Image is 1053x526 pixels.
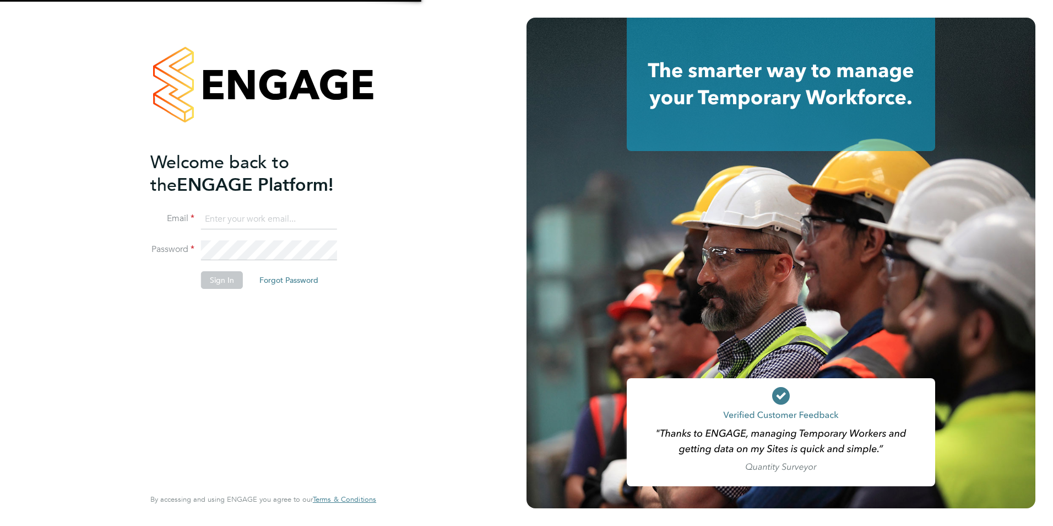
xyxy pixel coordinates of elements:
label: Password [150,244,194,255]
button: Forgot Password [251,271,327,289]
input: Enter your work email... [201,210,337,229]
h2: ENGAGE Platform! [150,151,365,196]
span: By accessing and using ENGAGE you agree to our [150,495,376,504]
label: Email [150,213,194,224]
span: Terms & Conditions [313,495,376,504]
a: Terms & Conditions [313,495,376,504]
button: Sign In [201,271,243,289]
span: Welcome back to the [150,152,289,196]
